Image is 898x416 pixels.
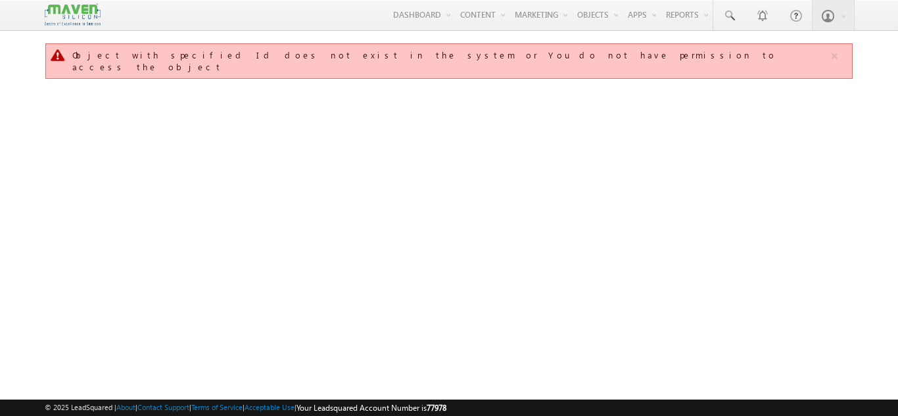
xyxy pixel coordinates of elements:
a: About [116,403,135,411]
a: Contact Support [137,403,189,411]
div: Object with specified Id does not exist in the system or You do not have permission to access the... [72,49,828,73]
span: 77978 [427,403,446,413]
img: Custom Logo [45,3,100,26]
a: Terms of Service [191,403,243,411]
span: © 2025 LeadSquared | | | | | [45,402,446,414]
span: Your Leadsquared Account Number is [296,403,446,413]
a: Acceptable Use [245,403,295,411]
